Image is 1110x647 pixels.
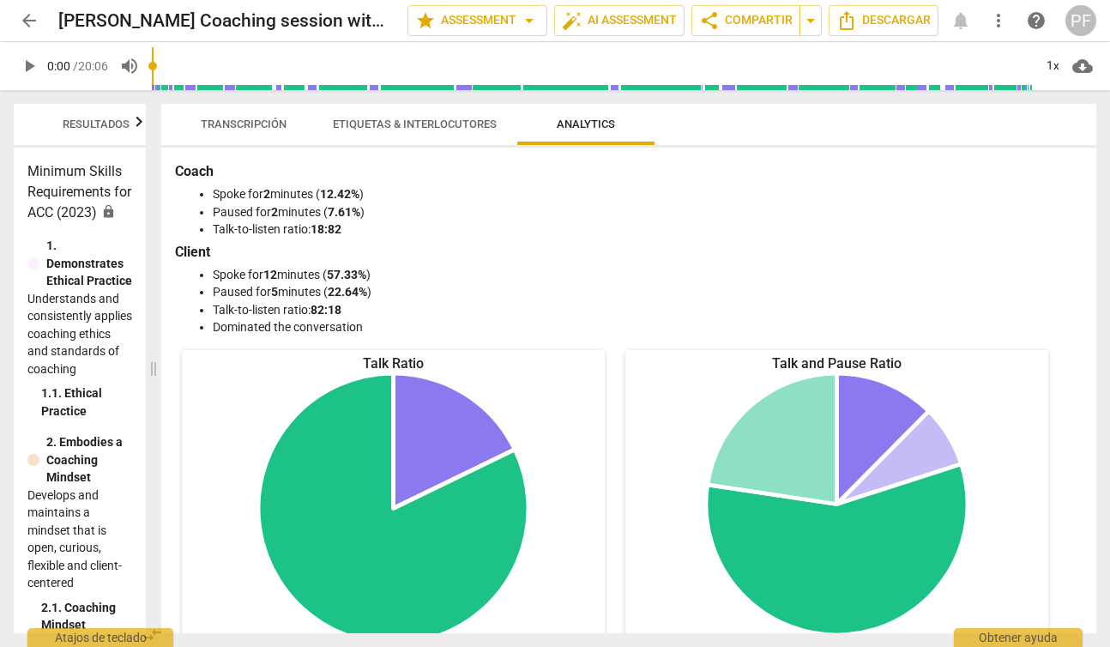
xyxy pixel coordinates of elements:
li: Paused for minutes ( ) [213,283,1079,301]
div: Obtener ayuda [954,628,1083,647]
li: Spoke for minutes ( ) [213,185,1079,203]
button: Sharing summary [799,5,822,36]
b: 5 [271,285,278,299]
span: / 20:06 [73,59,108,73]
div: Talk and Pause Ratio [625,354,1047,373]
b: 12.42% [320,187,359,201]
span: Assessment is enabled for this document. The competency model is locked and follows the assessmen... [101,204,116,219]
b: 22.64% [328,285,367,299]
span: compare_arrows [142,625,163,645]
span: AI Assessment [562,10,677,31]
span: share [699,10,720,31]
span: volume_up [119,56,140,76]
button: Descargar [829,5,938,36]
p: 1. Demonstrates Ethical Practice [46,237,132,290]
div: 1. 1. Ethical Practice [41,384,132,420]
button: PF [1065,5,1096,36]
div: 2. 1. Coaching Mindset [41,599,132,634]
b: 7.61% [328,205,360,219]
button: Reproducir [14,51,45,82]
span: Resultados [63,118,130,130]
b: Coach [175,163,214,179]
button: AI Assessment [554,5,685,36]
p: Understands and consistently applies coaching ethics and standards of coaching [27,290,132,378]
b: 57.33% [327,268,366,281]
span: help [1026,10,1047,31]
span: Assessment [415,10,540,31]
div: 1x [1036,52,1069,80]
h3: Minimum Skills Requirements for ACC (2023) [27,161,132,223]
span: Transcripción [201,118,287,130]
button: Compartir [691,5,800,36]
li: Talk-to-listen ratio: [213,301,1079,319]
b: 82:18 [311,303,341,317]
li: Paused for minutes ( ) [213,203,1079,221]
span: Compartir [699,10,793,31]
span: arrow_drop_down [800,10,821,31]
b: 18:82 [311,222,341,236]
span: star [415,10,436,31]
b: 2 [263,187,270,201]
li: Spoke for minutes ( ) [213,266,1079,284]
button: Assessment [407,5,547,36]
li: Dominated the conversation [213,318,1079,336]
div: Talk Ratio [182,354,604,373]
span: Analytics [557,118,615,130]
span: play_arrow [19,56,39,76]
span: arrow_back [19,10,39,31]
p: 2. Embodies a Coaching Mindset [46,433,132,487]
a: Obtener ayuda [1021,5,1052,36]
b: 2 [271,205,278,219]
b: Client [175,244,210,260]
span: auto_fix_high [562,10,582,31]
span: Descargar [836,10,931,31]
h2: [PERSON_NAME] Coaching session with [PERSON_NAME] [58,10,394,32]
span: 0:00 [47,59,70,73]
span: cloud_download [1072,56,1093,76]
span: Etiquetas & Interlocutores [333,118,497,130]
p: Develops and maintains a mindset that is open, curious, flexible and client-centered [27,487,132,592]
span: arrow_drop_down [519,10,540,31]
div: Atajos de teclado [27,628,173,647]
span: more_vert [988,10,1009,31]
button: Volume [114,51,145,82]
b: 12 [263,268,277,281]
li: Talk-to-listen ratio: [213,221,1079,239]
